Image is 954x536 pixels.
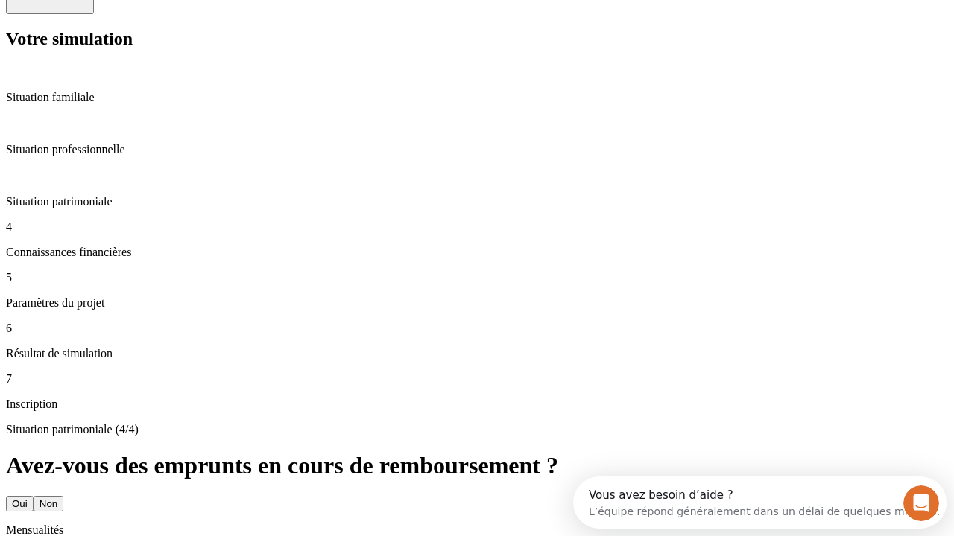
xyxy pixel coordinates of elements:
[6,29,948,49] h2: Votre simulation
[903,485,939,521] iframe: Intercom live chat
[6,271,948,284] p: 5
[16,13,367,25] div: Vous avez besoin d’aide ?
[6,372,948,386] p: 7
[6,6,411,47] div: Ouvrir le Messenger Intercom
[12,498,28,509] div: Oui
[16,25,367,40] div: L’équipe répond généralement dans un délai de quelques minutes.
[6,322,948,335] p: 6
[6,143,948,156] p: Situation professionnelle
[6,423,948,436] p: Situation patrimoniale (4/4)
[573,476,947,529] iframe: Intercom live chat discovery launcher
[6,496,34,511] button: Oui
[6,246,948,259] p: Connaissances financières
[6,398,948,411] p: Inscription
[40,498,57,509] div: Non
[6,220,948,234] p: 4
[6,195,948,208] p: Situation patrimoniale
[6,452,948,479] h1: Avez-vous des emprunts en cours de remboursement ?
[6,91,948,104] p: Situation familiale
[34,496,63,511] button: Non
[6,347,948,360] p: Résultat de simulation
[6,296,948,310] p: Paramètres du projet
